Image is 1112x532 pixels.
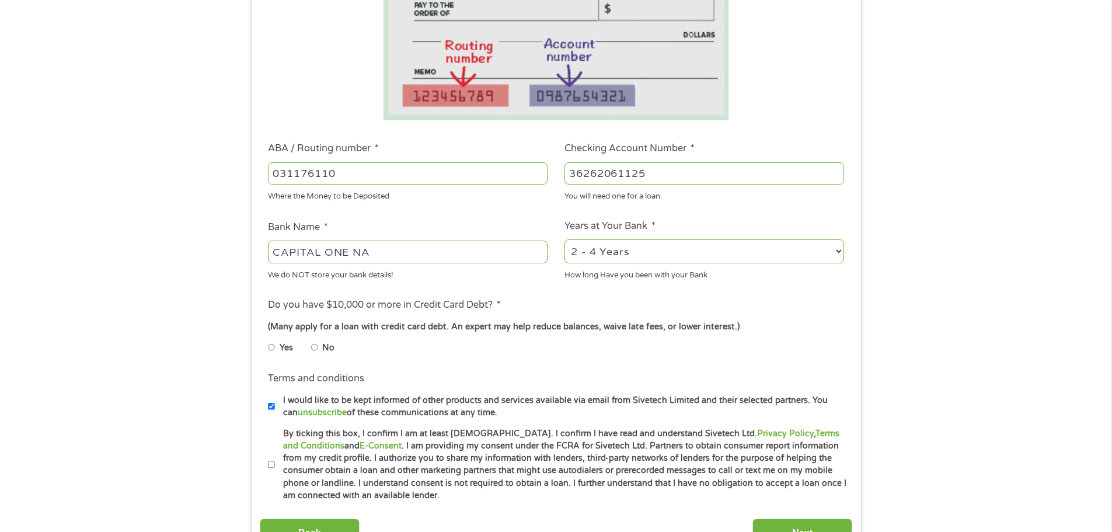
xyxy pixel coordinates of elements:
[268,299,501,311] label: Do you have $10,000 or more in Credit Card Debt?
[275,427,848,502] label: By ticking this box, I confirm I am at least [DEMOGRAPHIC_DATA]. I confirm I have read and unders...
[564,162,844,185] input: 345634636
[564,265,844,281] div: How long Have you been with your Bank
[268,221,328,234] label: Bank Name
[564,220,656,232] label: Years at Your Bank
[268,373,364,385] label: Terms and conditions
[268,187,548,203] div: Where the Money to be Deposited
[268,142,379,155] label: ABA / Routing number
[275,394,848,419] label: I would like to be kept informed of other products and services available via email from Sivetech...
[564,187,844,203] div: You will need one for a loan.
[322,342,334,354] label: No
[757,429,814,439] a: Privacy Policy
[268,321,843,333] div: (Many apply for a loan with credit card debt. An expert may help reduce balances, waive late fees...
[283,429,839,451] a: Terms and Conditions
[298,408,347,418] a: unsubscribe
[268,265,548,281] div: We do NOT store your bank details!
[564,142,695,155] label: Checking Account Number
[280,342,293,354] label: Yes
[268,162,548,185] input: 263177916
[360,441,402,451] a: E-Consent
